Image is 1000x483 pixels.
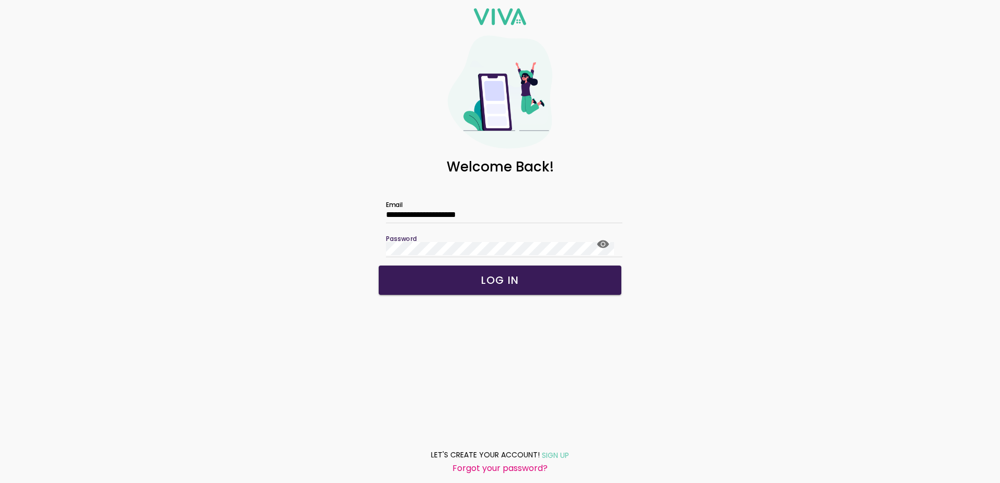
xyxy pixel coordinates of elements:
[386,242,614,255] input: Password
[452,462,548,474] ion-text: Forgot your password?
[540,448,569,462] a: SIGN UP
[386,210,614,219] input: Email
[379,266,621,295] ion-button: LOG IN
[542,450,569,461] ion-text: SIGN UP
[431,450,540,461] ion-text: LET'S CREATE YOUR ACCOUNT!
